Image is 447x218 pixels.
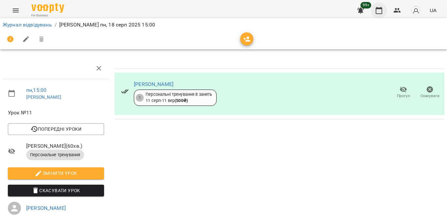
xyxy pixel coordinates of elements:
[427,4,439,16] button: UA
[8,185,104,196] button: Скасувати Урок
[136,94,144,102] div: 3
[8,123,104,135] button: Попередні уроки
[26,94,61,100] a: [PERSON_NAME]
[26,142,104,150] span: [PERSON_NAME] ( 60 хв. )
[3,21,444,29] nav: breadcrumb
[26,205,66,211] a: [PERSON_NAME]
[430,7,437,14] span: UA
[59,21,155,29] p: [PERSON_NAME] пн, 18 серп 2025 15:00
[361,2,371,8] span: 99+
[146,92,212,104] div: Персональні тренування 8 занять 11 серп - 11 вер
[13,169,99,177] span: Змінити урок
[390,83,417,102] button: Прогул
[26,152,84,158] span: Персональне тренування
[13,187,99,194] span: Скасувати Урок
[420,93,439,99] span: Скасувати
[417,83,443,102] button: Скасувати
[8,167,104,179] button: Змінити урок
[55,21,57,29] li: /
[3,22,52,28] a: Журнал відвідувань
[175,98,188,103] b: ( 500 ₴ )
[8,109,104,117] span: Урок №11
[13,125,99,133] span: Попередні уроки
[8,3,24,18] button: Menu
[26,87,46,93] a: пн , 15:00
[411,6,420,15] img: avatar_s.png
[31,3,64,13] img: Voopty Logo
[397,93,410,99] span: Прогул
[31,13,64,18] span: For Business
[134,81,173,87] a: [PERSON_NAME]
